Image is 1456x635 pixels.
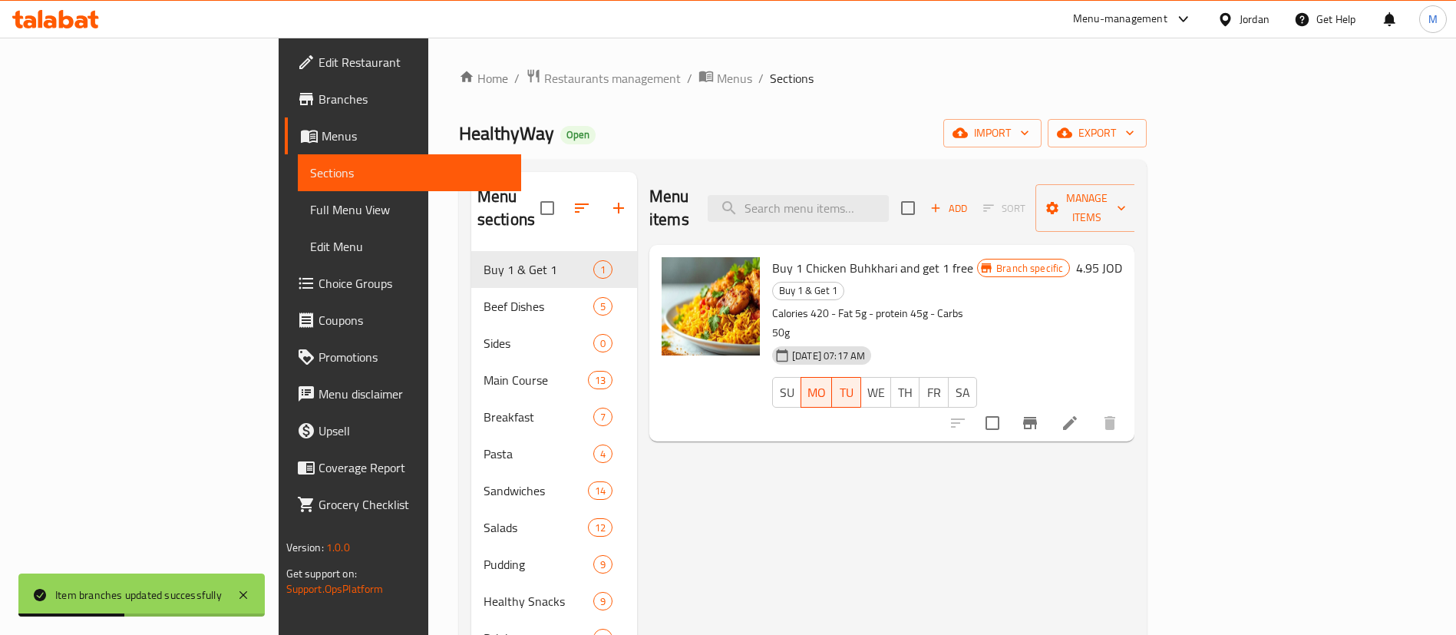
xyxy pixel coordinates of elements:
[1428,11,1438,28] span: M
[594,263,612,277] span: 1
[484,408,593,426] span: Breakfast
[594,410,612,425] span: 7
[924,197,973,220] span: Add item
[897,382,913,404] span: TH
[484,371,588,389] span: Main Course
[310,237,510,256] span: Edit Menu
[471,362,637,399] div: Main Course13
[594,557,612,572] span: 9
[948,377,977,408] button: SA
[298,228,522,265] a: Edit Menu
[544,69,681,88] span: Restaurants management
[717,69,752,88] span: Menus
[459,68,1147,88] nav: breadcrumb
[926,382,942,404] span: FR
[319,495,510,514] span: Grocery Checklist
[1035,184,1138,232] button: Manage items
[772,304,977,342] p: Calories 420 - Fat 5g - protein 45g - Carbs 50g
[770,69,814,88] span: Sections
[285,302,522,339] a: Coupons
[708,195,889,222] input: search
[807,382,826,404] span: MO
[285,339,522,375] a: Promotions
[459,116,554,150] span: HealthyWay
[588,481,612,500] div: items
[1091,405,1128,442] button: delete
[285,449,522,486] a: Coverage Report
[471,325,637,362] div: Sides0
[649,185,689,231] h2: Menu items
[892,192,924,224] span: Select section
[484,555,593,574] div: Pudding
[531,192,563,224] span: Select all sections
[758,69,764,88] li: /
[593,555,612,574] div: items
[990,261,1069,276] span: Branch specific
[560,126,596,144] div: Open
[319,422,510,440] span: Upsell
[298,191,522,228] a: Full Menu View
[1012,405,1048,442] button: Branch-specific-item
[319,348,510,366] span: Promotions
[326,537,350,557] span: 1.0.0
[563,190,600,227] span: Sort sections
[285,375,522,412] a: Menu disclaimer
[471,435,637,472] div: Pasta4
[801,377,832,408] button: MO
[600,190,637,227] button: Add section
[943,119,1042,147] button: import
[484,481,588,500] div: Sandwiches
[955,382,971,404] span: SA
[484,518,588,537] span: Salads
[593,260,612,279] div: items
[484,334,593,352] div: Sides
[484,592,593,610] span: Healthy Snacks
[560,128,596,141] span: Open
[1048,119,1147,147] button: export
[687,69,692,88] li: /
[471,399,637,435] div: Breakfast7
[593,334,612,352] div: items
[973,197,1035,220] span: Select section first
[662,257,760,356] img: Buy 1 Chicken Buhkhari and get 1 free
[593,297,612,316] div: items
[286,579,384,599] a: Support.OpsPlatform
[698,68,752,88] a: Menus
[588,371,612,389] div: items
[310,200,510,219] span: Full Menu View
[773,282,844,299] span: Buy 1 & Get 1
[772,282,844,300] div: Buy 1 & Get 1
[928,200,969,217] span: Add
[1240,11,1269,28] div: Jordan
[471,288,637,325] div: Beef Dishes5
[867,382,885,404] span: WE
[1048,189,1126,227] span: Manage items
[471,546,637,583] div: Pudding9
[593,445,612,463] div: items
[484,297,593,316] span: Beef Dishes
[593,592,612,610] div: items
[285,265,522,302] a: Choice Groups
[593,408,612,426] div: items
[1073,10,1167,28] div: Menu-management
[471,472,637,509] div: Sandwiches14
[589,373,612,388] span: 13
[919,377,948,408] button: FR
[319,311,510,329] span: Coupons
[285,44,522,81] a: Edit Restaurant
[484,260,593,279] span: Buy 1 & Get 1
[55,587,222,604] div: Item branches updated successfully
[594,299,612,314] span: 5
[1076,257,1122,279] h6: 4.95 JOD
[471,509,637,546] div: Salads12
[471,583,637,620] div: Healthy Snacks9
[285,486,522,523] a: Grocery Checklist
[924,197,973,220] button: Add
[890,377,919,408] button: TH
